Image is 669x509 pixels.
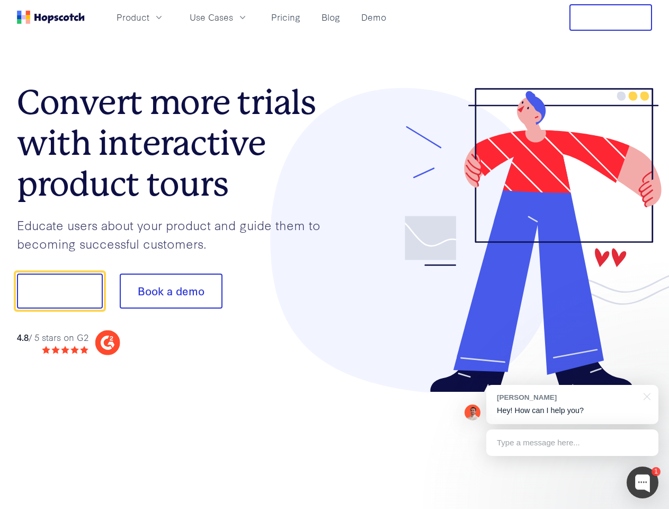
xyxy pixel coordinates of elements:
p: Educate users about your product and guide them to becoming successful customers. [17,216,335,252]
button: Product [110,8,171,26]
a: Blog [317,8,344,26]
div: / 5 stars on G2 [17,331,88,344]
span: Product [117,11,149,24]
a: Pricing [267,8,305,26]
a: Home [17,11,85,24]
button: Show me! [17,274,103,309]
div: Type a message here... [486,429,658,456]
h1: Convert more trials with interactive product tours [17,82,335,204]
button: Use Cases [183,8,254,26]
a: Demo [357,8,390,26]
div: 1 [652,467,661,476]
p: Hey! How can I help you? [497,405,648,416]
button: Free Trial [569,4,652,31]
div: [PERSON_NAME] [497,392,637,402]
button: Book a demo [120,274,222,309]
span: Use Cases [190,11,233,24]
img: Mark Spera [465,405,480,420]
strong: 4.8 [17,331,29,343]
